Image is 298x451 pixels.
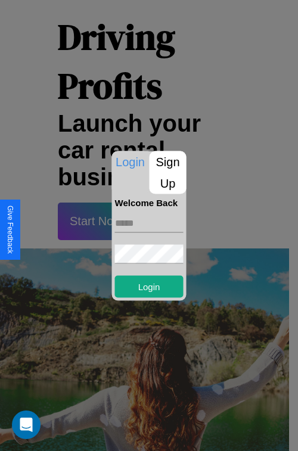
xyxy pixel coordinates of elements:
div: Open Intercom Messenger [12,410,41,439]
p: Login [112,151,149,172]
p: Sign Up [150,151,187,194]
button: Login [115,275,184,297]
div: Give Feedback [6,206,14,254]
h4: Welcome Back [115,197,184,207]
